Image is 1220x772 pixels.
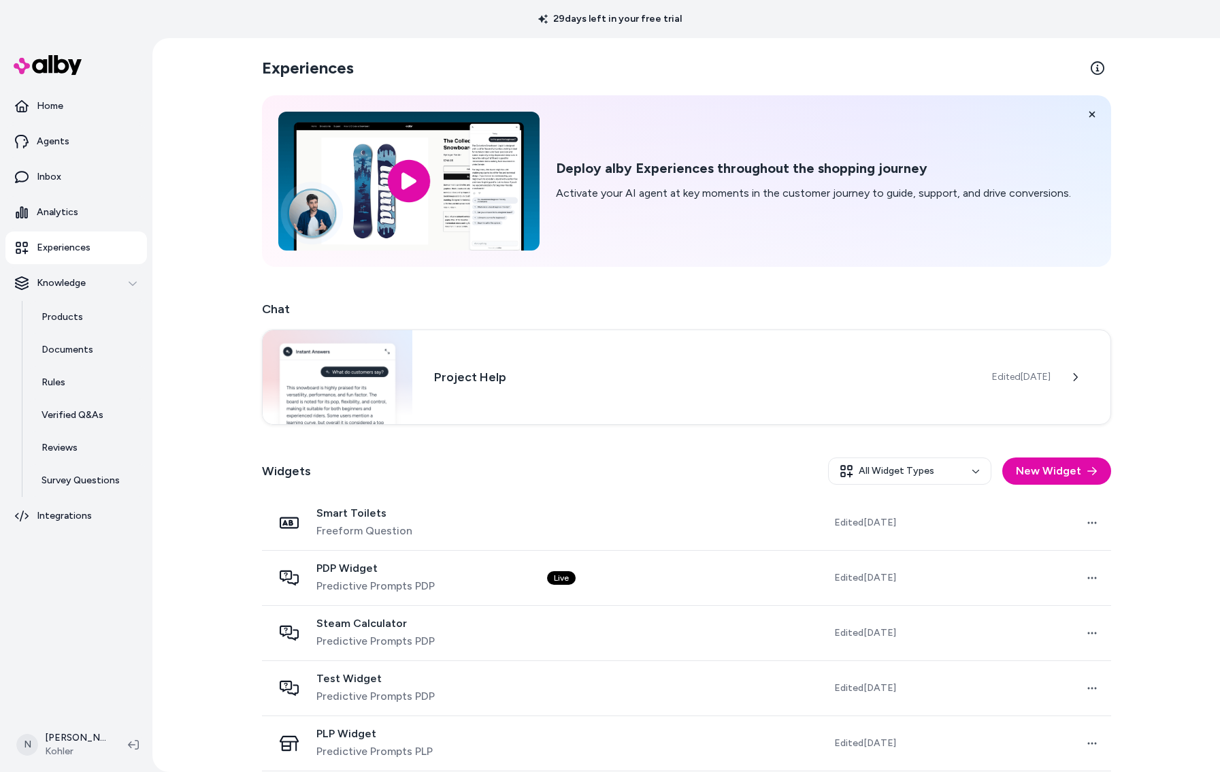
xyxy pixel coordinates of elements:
[316,633,435,649] span: Predictive Prompts PDP
[834,516,896,530] span: Edited [DATE]
[828,457,991,485] button: All Widget Types
[834,737,896,750] span: Edited [DATE]
[42,408,103,422] p: Verified Q&As
[316,562,435,575] span: PDP Widget
[42,441,78,455] p: Reviews
[16,734,38,756] span: N
[1002,457,1111,485] button: New Widget
[28,399,147,432] a: Verified Q&As
[992,370,1051,384] span: Edited [DATE]
[316,523,412,539] span: Freeform Question
[547,571,576,585] div: Live
[37,170,61,184] p: Inbox
[434,368,970,387] h3: Project Help
[42,474,120,487] p: Survey Questions
[42,310,83,324] p: Products
[37,135,69,148] p: Agents
[37,509,92,523] p: Integrations
[45,745,106,758] span: Kohler
[37,241,90,255] p: Experiences
[14,55,82,75] img: alby Logo
[556,185,1071,202] p: Activate your AI agent at key moments in the customer journey to guide, support, and drive conver...
[5,196,147,229] a: Analytics
[5,267,147,300] button: Knowledge
[28,464,147,497] a: Survey Questions
[28,432,147,464] a: Reviews
[316,672,435,686] span: Test Widget
[316,688,435,705] span: Predictive Prompts PDP
[42,376,65,389] p: Rules
[262,462,311,481] h2: Widgets
[28,334,147,366] a: Documents
[37,276,86,290] p: Knowledge
[42,343,93,357] p: Documents
[5,90,147,123] a: Home
[5,500,147,532] a: Integrations
[530,12,690,26] p: 29 days left in your free trial
[262,329,1111,425] a: Chat widgetProject HelpEdited[DATE]
[263,330,413,424] img: Chat widget
[28,366,147,399] a: Rules
[8,723,117,767] button: N[PERSON_NAME]Kohler
[45,731,106,745] p: [PERSON_NAME]
[28,301,147,334] a: Products
[37,99,63,113] p: Home
[316,743,433,760] span: Predictive Prompts PLP
[316,578,435,594] span: Predictive Prompts PDP
[316,617,435,630] span: Steam Calculator
[316,506,412,520] span: Smart Toilets
[834,571,896,585] span: Edited [DATE]
[37,206,78,219] p: Analytics
[5,125,147,158] a: Agents
[834,681,896,695] span: Edited [DATE]
[5,161,147,193] a: Inbox
[556,160,1071,177] h2: Deploy alby Experiences throughout the shopping journey
[5,231,147,264] a: Experiences
[316,727,433,741] span: PLP Widget
[262,300,1111,319] h2: Chat
[262,57,354,79] h2: Experiences
[834,626,896,640] span: Edited [DATE]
